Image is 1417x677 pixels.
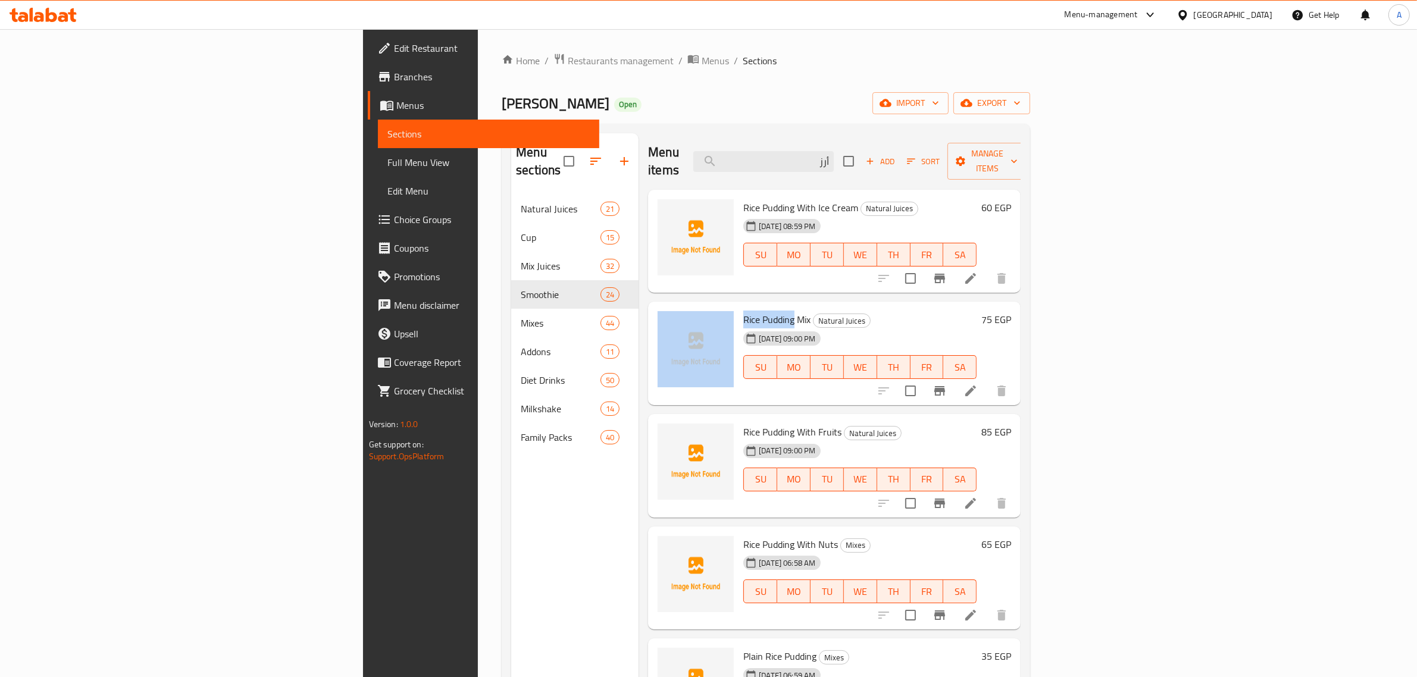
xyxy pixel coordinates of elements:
img: Rice Pudding With Ice Cream [658,199,734,275]
span: 40 [601,432,619,443]
span: Sort items [899,152,947,171]
button: TU [811,579,844,603]
span: WE [849,583,872,600]
span: Natural Juices [814,314,870,328]
h6: 75 EGP [981,311,1011,328]
span: Select to update [898,266,923,291]
span: 15 [601,232,619,243]
span: SU [749,359,772,376]
span: MO [782,359,806,376]
div: [GEOGRAPHIC_DATA] [1194,8,1272,21]
span: Full Menu View [387,155,590,170]
span: TU [815,471,839,488]
span: 11 [601,346,619,358]
li: / [678,54,683,68]
a: Edit menu item [964,608,978,622]
span: FR [915,246,939,264]
span: Natural Juices [521,202,600,216]
span: MO [782,246,806,264]
div: items [600,202,620,216]
span: TU [815,583,839,600]
span: Edit Menu [387,184,590,198]
button: delete [987,264,1016,293]
span: Branches [394,70,590,84]
div: items [600,373,620,387]
span: Promotions [394,269,590,284]
span: Add item [861,152,899,171]
span: Mix Juices [521,259,600,273]
a: Full Menu View [378,148,600,177]
span: Natural Juices [861,202,918,215]
a: Menu disclaimer [368,291,600,319]
div: Family Packs40 [511,423,639,452]
div: Mixes44 [511,309,639,337]
a: Branches [368,62,600,91]
span: SU [749,246,772,264]
span: Sections [743,54,777,68]
button: MO [777,468,811,491]
span: Mixes [819,651,849,665]
button: delete [987,489,1016,518]
div: Mix Juices32 [511,252,639,280]
div: Natural Juices [813,314,871,328]
h2: Menu items [648,143,679,179]
button: Sort [904,152,943,171]
a: Edit menu item [964,271,978,286]
a: Choice Groups [368,205,600,234]
button: TU [811,355,844,379]
button: delete [987,601,1016,629]
span: Sections [387,127,590,141]
button: TH [877,468,911,491]
button: FR [911,468,944,491]
button: TH [877,579,911,603]
span: TH [882,471,906,488]
span: TU [815,359,839,376]
img: Rice Pudding Mix [658,311,734,387]
span: SA [948,471,972,488]
span: Open [614,99,642,109]
a: Upsell [368,319,600,348]
span: Coupons [394,241,590,255]
span: Addons [521,344,600,359]
button: WE [844,243,877,267]
span: Mixes [521,316,600,330]
span: Milkshake [521,402,600,416]
button: Manage items [947,143,1027,180]
span: 21 [601,203,619,215]
span: Select to update [898,491,923,516]
span: [DATE] 09:00 PM [754,333,820,344]
span: WE [849,359,872,376]
span: SA [948,359,972,376]
button: FR [911,579,944,603]
div: Open [614,98,642,112]
span: Rice Pudding With Fruits [743,423,842,441]
button: MO [777,579,811,603]
a: Edit Restaurant [368,34,600,62]
div: Mixes [819,650,849,665]
button: Branch-specific-item [925,489,954,518]
button: export [953,92,1030,114]
a: Edit Menu [378,177,600,205]
li: / [734,54,738,68]
a: Menus [368,91,600,120]
div: Natural Juices [861,202,918,216]
span: SA [948,246,972,264]
h6: 65 EGP [981,536,1011,553]
span: 32 [601,261,619,272]
button: TH [877,355,911,379]
span: export [963,96,1021,111]
button: TH [877,243,911,267]
span: Cup [521,230,600,245]
button: WE [844,579,877,603]
span: MO [782,471,806,488]
button: SU [743,579,777,603]
a: Edit menu item [964,496,978,510]
a: Support.OpsPlatform [369,449,445,464]
div: Mixes [840,538,871,553]
div: items [600,259,620,273]
button: SU [743,243,777,267]
span: Diet Drinks [521,373,600,387]
span: Rice Pudding With Nuts [743,535,838,553]
span: Add [864,155,896,168]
